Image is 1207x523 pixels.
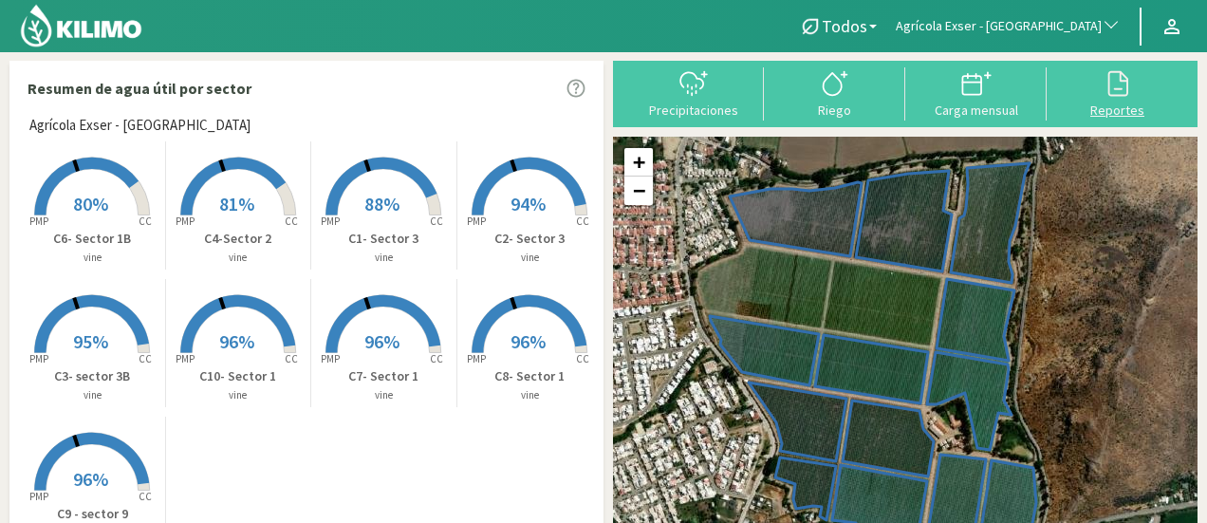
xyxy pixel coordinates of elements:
[364,329,399,353] span: 96%
[624,148,653,177] a: Zoom in
[511,192,546,215] span: 94%
[29,215,48,228] tspan: PMP
[457,387,603,403] p: vine
[457,366,603,386] p: C8- Sector 1
[219,192,254,215] span: 81%
[20,229,165,249] p: C6- Sector 1B
[457,250,603,266] p: vine
[29,490,48,503] tspan: PMP
[311,250,456,266] p: vine
[73,467,108,491] span: 96%
[166,229,311,249] p: C4-Sector 2
[822,16,867,36] span: Todos
[770,103,900,117] div: Riego
[176,215,195,228] tspan: PMP
[511,329,546,353] span: 96%
[311,366,456,386] p: C7- Sector 1
[431,215,444,228] tspan: CC
[166,366,311,386] p: C10- Sector 1
[285,352,298,365] tspan: CC
[622,67,764,118] button: Precipitaciones
[457,229,603,249] p: C2- Sector 3
[29,352,48,365] tspan: PMP
[624,177,653,205] a: Zoom out
[176,352,195,365] tspan: PMP
[139,352,153,365] tspan: CC
[896,17,1102,36] span: Agrícola Exser - [GEOGRAPHIC_DATA]
[911,103,1041,117] div: Carga mensual
[1047,67,1188,118] button: Reportes
[577,352,590,365] tspan: CC
[311,229,456,249] p: C1- Sector 3
[467,215,486,228] tspan: PMP
[321,215,340,228] tspan: PMP
[219,329,254,353] span: 96%
[1052,103,1182,117] div: Reportes
[905,67,1047,118] button: Carga mensual
[577,215,590,228] tspan: CC
[467,352,486,365] tspan: PMP
[29,115,251,137] span: Agrícola Exser - [GEOGRAPHIC_DATA]
[19,3,143,48] img: Kilimo
[139,215,153,228] tspan: CC
[364,192,399,215] span: 88%
[764,67,905,118] button: Riego
[886,6,1130,47] button: Agrícola Exser - [GEOGRAPHIC_DATA]
[628,103,758,117] div: Precipitaciones
[311,387,456,403] p: vine
[166,250,311,266] p: vine
[431,352,444,365] tspan: CC
[73,329,108,353] span: 95%
[139,490,153,503] tspan: CC
[20,250,165,266] p: vine
[20,387,165,403] p: vine
[166,387,311,403] p: vine
[285,215,298,228] tspan: CC
[321,352,340,365] tspan: PMP
[20,366,165,386] p: C3- sector 3B
[73,192,108,215] span: 80%
[28,77,251,100] p: Resumen de agua útil por sector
